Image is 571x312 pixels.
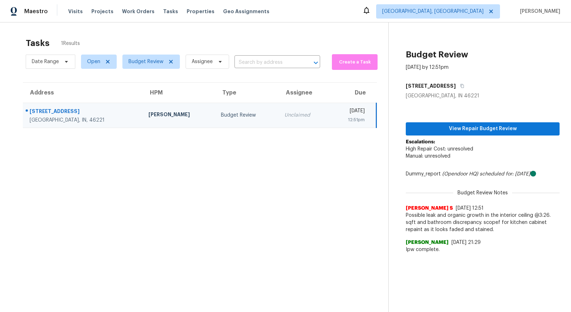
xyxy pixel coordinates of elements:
span: Budget Review Notes [453,189,512,196]
span: Create a Task [335,58,374,66]
span: Tasks [163,9,178,14]
span: View Repair Budget Review [411,124,554,133]
span: Projects [91,8,113,15]
th: Due [330,83,377,103]
div: [STREET_ADDRESS] [30,108,137,117]
div: [GEOGRAPHIC_DATA], IN 46221 [406,92,560,99]
span: Date Range [32,58,59,65]
th: HPM [143,83,215,103]
button: View Repair Budget Review [406,122,560,135]
i: (Opendoor HQ) [442,172,478,177]
b: Escalations: [406,139,435,144]
div: [GEOGRAPHIC_DATA], IN, 46221 [30,117,137,124]
button: Create a Task [332,54,378,70]
h2: Budget Review [406,51,468,58]
span: Manual: unresolved [406,154,450,159]
h2: Tasks [26,40,50,47]
span: Assignee [192,58,213,65]
input: Search by address [234,57,300,68]
span: Maestro [24,8,48,15]
button: Copy Address [456,80,465,92]
span: 1 Results [61,40,80,47]
div: [PERSON_NAME] [148,111,209,120]
i: scheduled for: [DATE] [480,172,530,177]
span: Possible leak and organic growth in the interior ceiling @3:26. sqft and bathroom discrepancy. sc... [406,212,560,233]
span: Open [87,58,100,65]
div: Unclaimed [284,112,324,119]
span: [PERSON_NAME] [517,8,560,15]
span: [DATE] 21:29 [451,240,481,245]
div: Budget Review [221,112,273,119]
span: Geo Assignments [223,8,269,15]
div: [DATE] by 12:51pm [406,64,449,71]
span: Properties [187,8,214,15]
span: [DATE] 12:51 [456,206,484,211]
div: [DATE] [335,107,365,116]
span: Visits [68,8,83,15]
div: 12:51pm [335,116,365,123]
span: Budget Review [128,58,163,65]
span: High Repair Cost: unresolved [406,147,473,152]
button: Open [311,58,321,68]
th: Assignee [279,83,330,103]
span: Work Orders [122,8,155,15]
span: Ipw complete. [406,246,560,253]
span: [PERSON_NAME] S [406,205,453,212]
th: Address [23,83,143,103]
span: [PERSON_NAME] [406,239,449,246]
div: Dummy_report [406,170,560,178]
h5: [STREET_ADDRESS] [406,82,456,89]
th: Type [215,83,279,103]
span: [GEOGRAPHIC_DATA], [GEOGRAPHIC_DATA] [382,8,484,15]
